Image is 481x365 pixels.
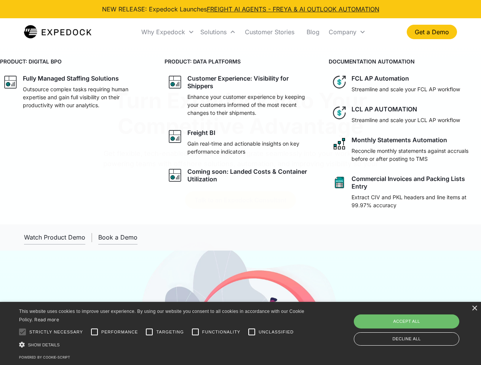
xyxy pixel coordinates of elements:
[102,5,379,14] div: NEW RELEASE: Expedock Launches
[138,19,197,45] div: Why Expedock
[19,355,70,359] a: Powered by cookie-script
[300,19,326,45] a: Blog
[98,233,137,241] div: Book a Demo
[332,175,347,190] img: sheet icon
[34,317,59,322] a: Read more
[23,75,119,82] div: Fully Managed Staffing Solutions
[239,19,300,45] a: Customer Stories
[329,28,356,36] div: Company
[101,329,138,335] span: Performance
[23,85,149,109] p: Outsource complex tasks requiring human expertise and gain full visibility on their productivity ...
[329,102,481,127] a: dollar iconLCL AP AUTOMATIONStreamline and scale your LCL AP workflow
[407,25,457,39] a: Get a Demo
[168,129,183,144] img: graph icon
[352,75,409,82] div: FCL AP Automation
[354,283,481,365] iframe: Chat Widget
[329,133,481,166] a: network like iconMonthly Statements AutomationReconcile monthly statements against accruals befor...
[187,140,314,156] p: Gain real-time and actionable insights on key performance indicators
[207,5,379,13] a: FREIGHT AI AGENTS - FREYA & AI OUTLOOK AUTOMATION
[332,136,347,151] img: network like icon
[3,75,18,90] img: graph icon
[352,193,478,209] p: Extract CIV and PKL headers and line items at 99.97% accuracy
[187,168,314,183] div: Coming soon: Landed Costs & Container Utilization
[187,129,215,136] div: Freight BI
[352,147,478,163] p: Reconcile monthly statements against accruals before or after posting to TMS
[24,24,91,40] img: Expedock Logo
[352,105,417,113] div: LCL AP AUTOMATION
[332,75,347,90] img: dollar icon
[352,116,460,124] p: Streamline and scale your LCL AP workflow
[156,329,184,335] span: Targeting
[187,93,314,117] p: Enhance your customer experience by keeping your customers informed of the most recent changes to...
[19,341,307,349] div: Show details
[24,24,91,40] a: home
[24,230,85,244] a: open lightbox
[352,85,460,93] p: Streamline and scale your FCL AP workflow
[332,105,347,121] img: dollar icon
[329,71,481,96] a: dollar iconFCL AP AutomationStreamline and scale your FCL AP workflow
[202,329,240,335] span: Functionality
[329,57,481,65] h4: DOCUMENTATION AUTOMATION
[165,126,317,159] a: graph iconFreight BIGain real-time and actionable insights on key performance indicators
[165,57,317,65] h4: PRODUCT: DATA PLATFORMS
[168,168,183,183] img: graph icon
[352,175,478,190] div: Commercial Invoices and Packing Lists Entry
[98,230,137,244] a: Book a Demo
[28,343,60,347] span: Show details
[165,71,317,120] a: graph iconCustomer Experience: Visibility for ShippersEnhance your customer experience by keeping...
[187,75,314,90] div: Customer Experience: Visibility for Shippers
[352,136,447,144] div: Monthly Statements Automation
[141,28,185,36] div: Why Expedock
[168,75,183,90] img: graph icon
[197,19,239,45] div: Solutions
[24,233,85,241] div: Watch Product Demo
[19,309,304,323] span: This website uses cookies to improve user experience. By using our website you consent to all coo...
[329,172,481,212] a: sheet iconCommercial Invoices and Packing Lists EntryExtract CIV and PKL headers and line items a...
[259,329,294,335] span: Unclassified
[326,19,369,45] div: Company
[200,28,227,36] div: Solutions
[165,165,317,186] a: graph iconComing soon: Landed Costs & Container Utilization
[29,329,83,335] span: Strictly necessary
